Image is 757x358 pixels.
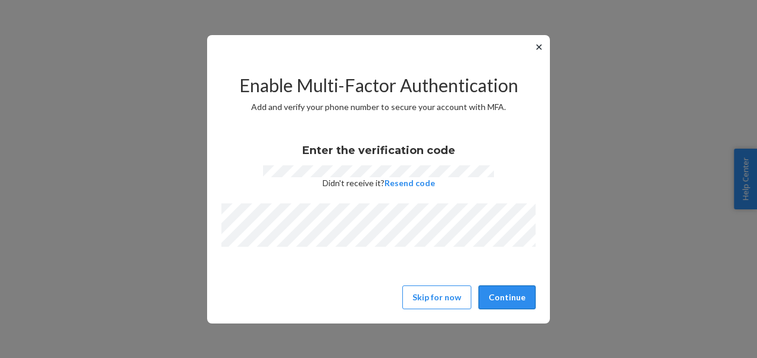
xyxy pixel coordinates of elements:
button: Resend code [384,177,435,189]
button: Continue [478,285,536,309]
p: Add and verify your phone number to secure your account with MFA. [221,101,536,113]
h2: Enable Multi-Factor Authentication [221,76,536,95]
button: ✕ [533,40,545,54]
button: Skip for now [402,285,471,309]
h3: Enter the verification code [302,143,455,158]
p: Didn't receive it? [323,177,435,189]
